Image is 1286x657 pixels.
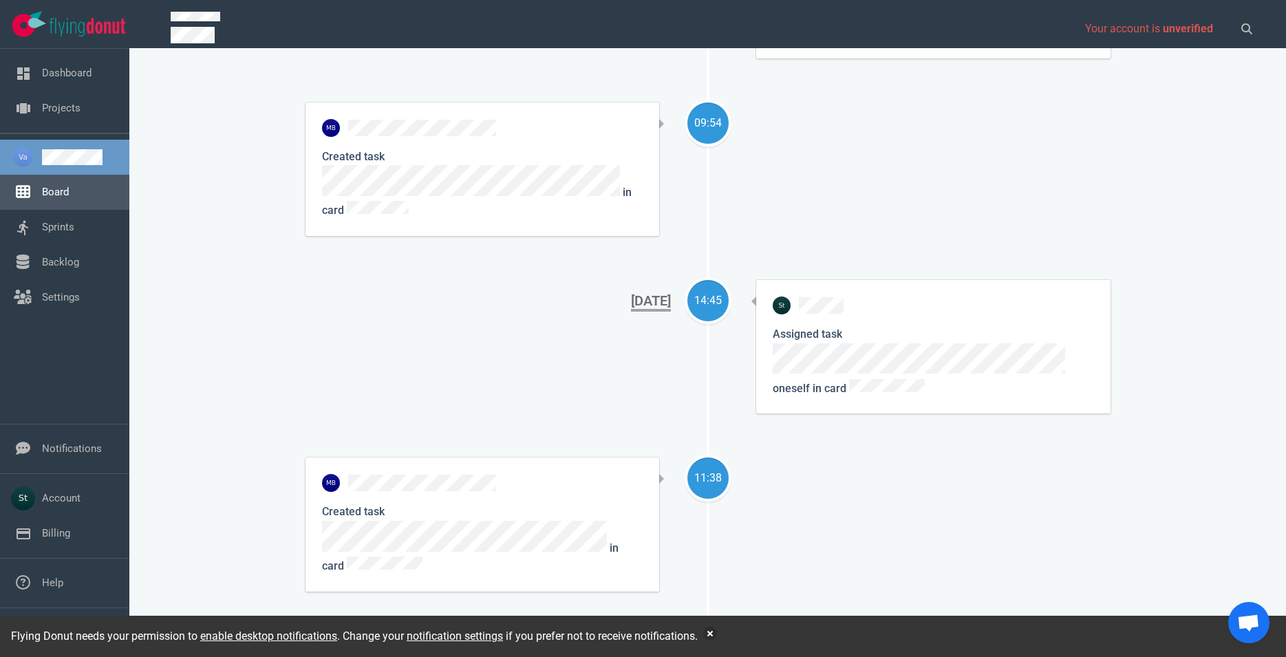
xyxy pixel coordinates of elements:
[687,115,729,131] div: 09:54
[337,629,698,643] span: . Change your if you prefer not to receive notifications.
[42,291,80,303] a: Settings
[631,292,671,312] div: [DATE]
[773,325,1094,397] p: Assigned task oneself
[810,382,925,395] span: in card
[1228,602,1269,643] a: Open chat
[200,629,337,643] a: enable desktop notifications
[42,492,81,504] a: Account
[42,577,63,589] a: Help
[322,474,340,492] img: 26
[687,470,729,486] div: 11:38
[42,67,92,79] a: Dashboard
[687,292,729,309] div: 14:45
[1085,22,1213,35] span: Your account is
[42,442,102,455] a: Notifications
[11,629,337,643] span: Flying Donut needs your permission to
[322,148,643,219] p: Created task
[42,186,69,198] a: Board
[42,256,79,268] a: Backlog
[50,18,125,36] img: Flying Donut text logo
[322,119,340,137] img: 26
[773,297,791,314] img: 26
[42,102,81,114] a: Projects
[42,527,70,539] a: Billing
[407,629,503,643] a: notification settings
[322,503,643,574] p: Created task
[42,221,74,233] a: Sprints
[1163,22,1213,35] span: unverified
